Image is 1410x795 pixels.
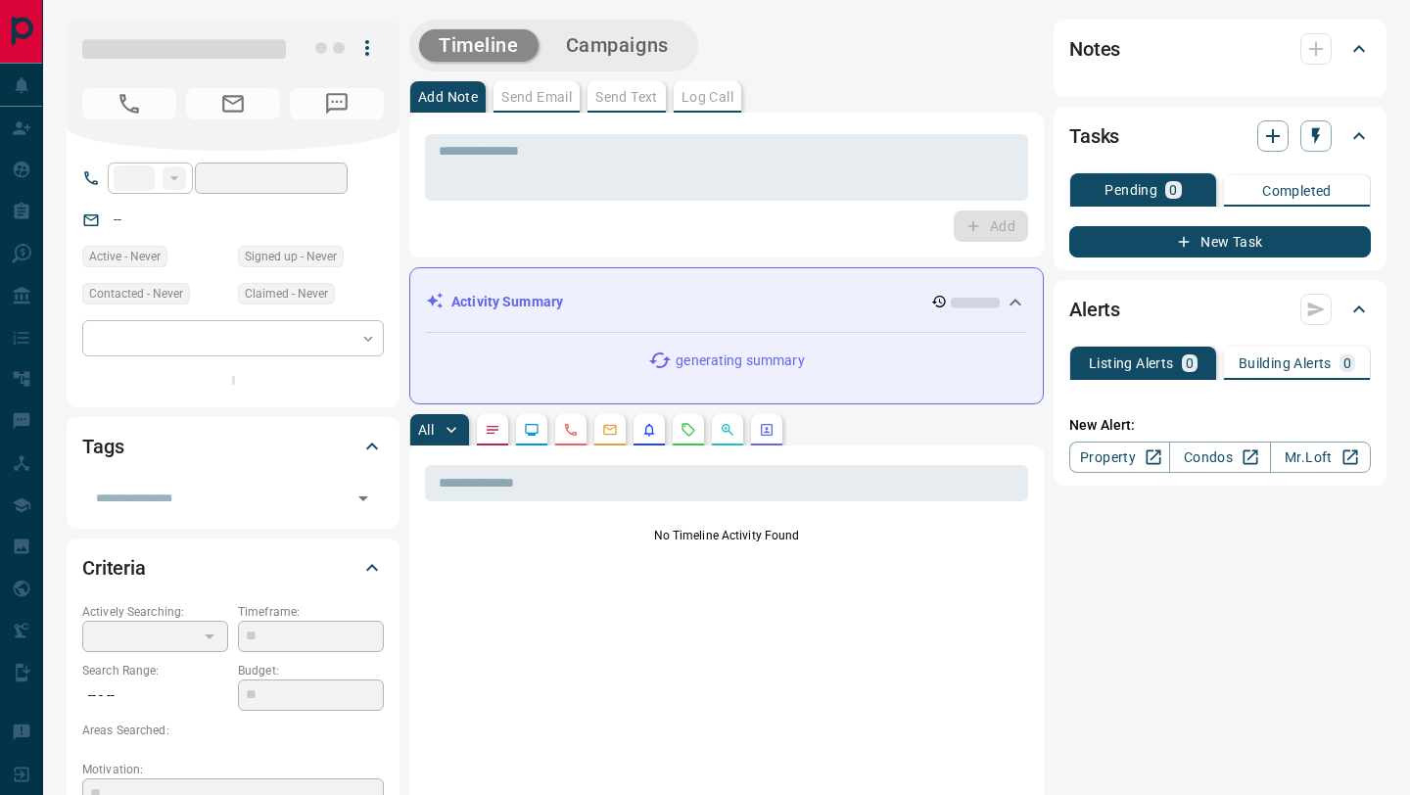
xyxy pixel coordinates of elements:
[82,423,384,470] div: Tags
[89,247,161,266] span: Active - Never
[418,423,434,437] p: All
[290,88,384,119] span: No Number
[419,29,539,62] button: Timeline
[1069,120,1119,152] h2: Tasks
[82,662,228,679] p: Search Range:
[546,29,688,62] button: Campaigns
[425,527,1028,544] p: No Timeline Activity Found
[82,431,123,462] h2: Tags
[1169,442,1270,473] a: Condos
[681,422,696,438] svg: Requests
[82,679,228,712] p: -- - --
[245,247,337,266] span: Signed up - Never
[1089,356,1174,370] p: Listing Alerts
[1069,415,1371,436] p: New Alert:
[602,422,618,438] svg: Emails
[563,422,579,438] svg: Calls
[82,88,176,119] span: No Number
[1069,25,1371,72] div: Notes
[238,662,384,679] p: Budget:
[82,722,384,739] p: Areas Searched:
[676,351,804,371] p: generating summary
[350,485,377,512] button: Open
[89,284,183,304] span: Contacted - Never
[82,552,146,584] h2: Criteria
[82,603,228,621] p: Actively Searching:
[82,544,384,591] div: Criteria
[1069,442,1170,473] a: Property
[524,422,540,438] svg: Lead Browsing Activity
[1069,33,1120,65] h2: Notes
[1270,442,1371,473] a: Mr.Loft
[186,88,280,119] span: No Email
[485,422,500,438] svg: Notes
[238,603,384,621] p: Timeframe:
[1069,226,1371,257] button: New Task
[245,284,328,304] span: Claimed - Never
[720,422,735,438] svg: Opportunities
[759,422,775,438] svg: Agent Actions
[1169,183,1177,197] p: 0
[1262,184,1332,198] p: Completed
[1343,356,1351,370] p: 0
[451,292,563,312] p: Activity Summary
[1069,294,1120,325] h2: Alerts
[1104,183,1157,197] p: Pending
[82,761,384,778] p: Motivation:
[1069,286,1371,333] div: Alerts
[1239,356,1332,370] p: Building Alerts
[641,422,657,438] svg: Listing Alerts
[1186,356,1194,370] p: 0
[418,90,478,104] p: Add Note
[1069,113,1371,160] div: Tasks
[426,284,1027,320] div: Activity Summary
[114,211,121,227] a: --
